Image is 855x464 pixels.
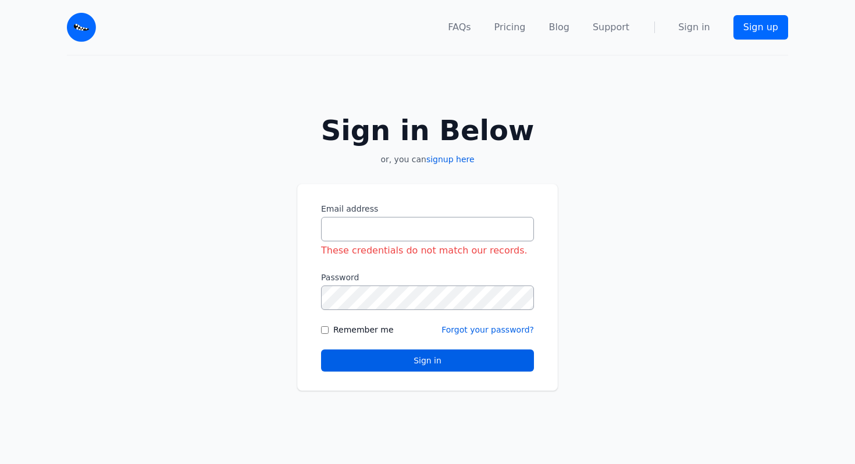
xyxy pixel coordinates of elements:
[321,272,534,283] label: Password
[593,20,629,34] a: Support
[333,324,394,335] label: Remember me
[441,325,534,334] a: Forgot your password?
[678,20,710,34] a: Sign in
[733,15,788,40] a: Sign up
[494,20,526,34] a: Pricing
[67,13,96,42] img: Email Monster
[297,116,558,144] h2: Sign in Below
[549,20,569,34] a: Blog
[448,20,471,34] a: FAQs
[297,154,558,165] p: or, you can
[321,349,534,372] button: Sign in
[426,155,475,164] a: signup here
[321,244,534,258] div: These credentials do not match our records.
[321,203,534,215] label: Email address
